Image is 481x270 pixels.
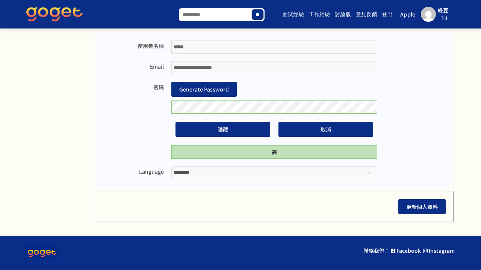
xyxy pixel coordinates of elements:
[103,82,171,92] label: 密碼
[103,40,171,51] label: 使用者名稱
[171,145,377,159] div: 高
[26,246,58,260] img: goget-logo
[266,2,455,26] nav: Main menu
[431,6,455,23] a: 綠豆-34
[175,122,270,137] button: 隱藏密碼
[423,247,455,254] a: Instagram
[355,2,378,26] a: 意見反饋
[26,7,83,21] img: GoGet
[398,199,446,214] button: 更新個人資料
[103,166,171,177] label: Language
[278,122,373,137] button: Cancel password change
[103,61,171,72] label: Email
[400,7,424,22] a: Apple
[281,2,305,26] a: 面試經驗
[400,10,421,18] span: Apple
[363,247,390,254] p: 聯絡我們：
[308,2,331,26] a: 工作經驗
[391,247,421,254] a: Facebook
[171,82,237,97] button: Generate Password
[431,6,455,14] div: 綠豆
[381,2,394,26] a: 登出
[218,126,228,133] span: 隱藏
[334,2,352,26] a: 討論版
[321,126,331,133] span: 取消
